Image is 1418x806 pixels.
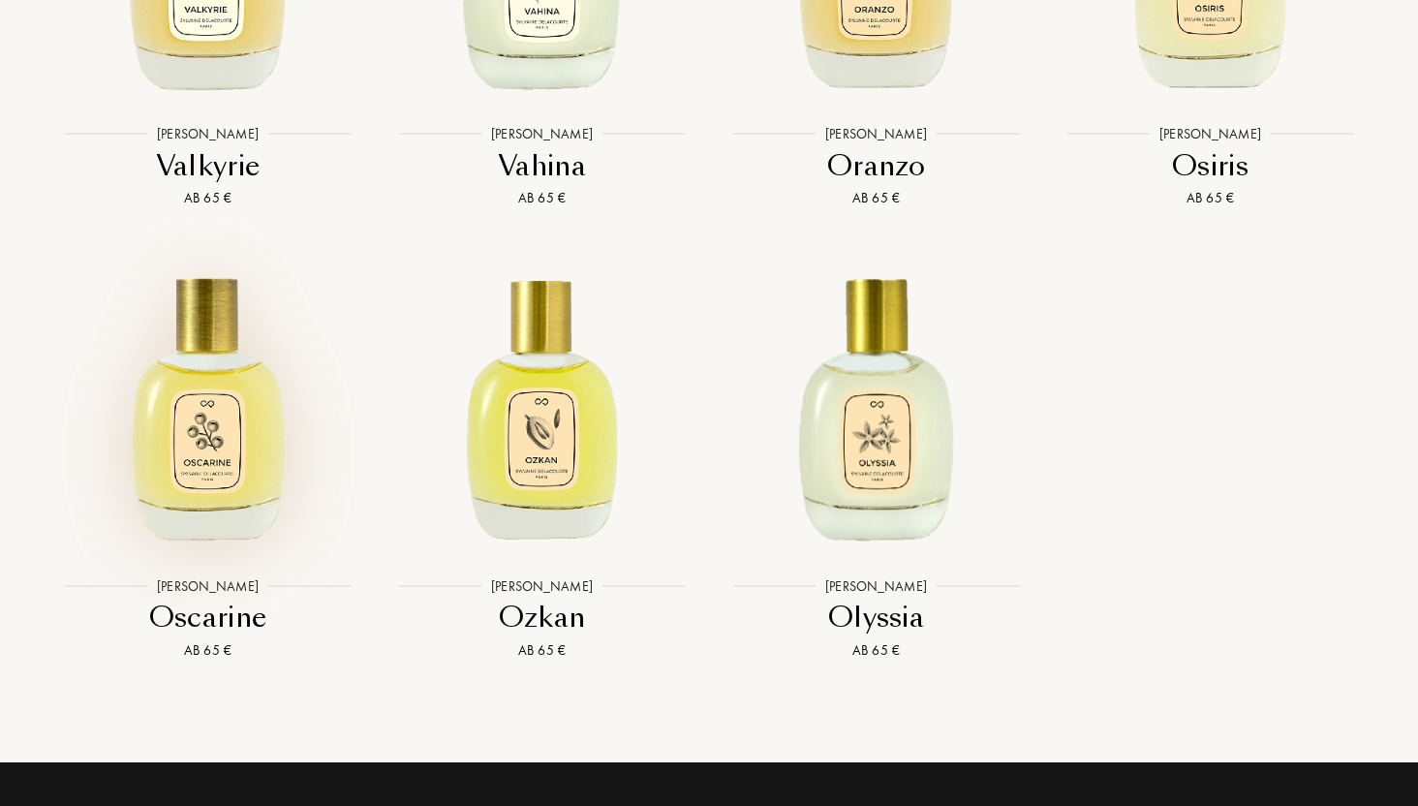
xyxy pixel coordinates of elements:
[481,124,602,144] div: [PERSON_NAME]
[147,124,268,144] div: [PERSON_NAME]
[375,232,709,685] a: Ozkan Sylvaine Delacourte[PERSON_NAME]OzkanAb 65 €
[1051,147,1370,185] div: Osiris
[48,188,367,208] div: Ab 65 €
[391,254,693,555] img: Ozkan Sylvaine Delacourte
[816,575,937,596] div: [PERSON_NAME]
[717,640,1035,661] div: Ab 65 €
[709,232,1043,685] a: Olyssia Sylvaine Delacourte[PERSON_NAME]OlyssiaAb 65 €
[816,124,937,144] div: [PERSON_NAME]
[383,147,701,185] div: Vahina
[717,599,1035,636] div: Olyssia
[725,254,1027,555] img: Olyssia Sylvaine Delacourte
[383,599,701,636] div: Ozkan
[57,254,358,555] img: Oscarine Sylvaine Delacourte
[48,599,367,636] div: Oscarine
[717,147,1035,185] div: Oranzo
[1150,124,1271,144] div: [PERSON_NAME]
[147,575,268,596] div: [PERSON_NAME]
[48,147,367,185] div: Valkyrie
[383,188,701,208] div: Ab 65 €
[717,188,1035,208] div: Ab 65 €
[48,640,367,661] div: Ab 65 €
[481,575,602,596] div: [PERSON_NAME]
[1051,188,1370,208] div: Ab 65 €
[383,640,701,661] div: Ab 65 €
[41,232,375,685] a: Oscarine Sylvaine Delacourte[PERSON_NAME]OscarineAb 65 €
